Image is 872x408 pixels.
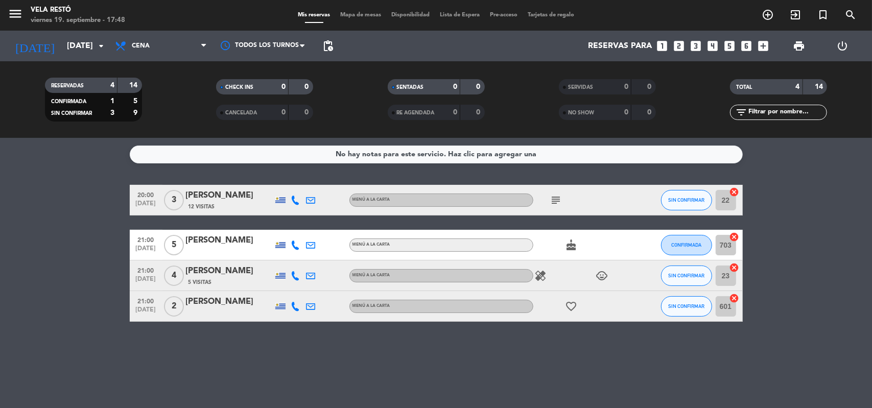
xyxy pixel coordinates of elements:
[352,243,390,247] span: Menú a la carta
[133,188,159,200] span: 20:00
[668,303,704,309] span: SIN CONFIRMAR
[435,12,485,18] span: Lista de Espera
[352,273,390,277] span: Menú a la carta
[133,276,159,287] span: [DATE]
[836,40,849,52] i: power_settings_new
[164,190,184,210] span: 3
[281,109,286,116] strong: 0
[31,5,125,15] div: Vela Restó
[844,9,857,21] i: search
[133,264,159,276] span: 21:00
[757,39,770,53] i: add_box
[305,83,311,90] strong: 0
[95,40,107,52] i: arrow_drop_down
[706,39,720,53] i: looks_4
[281,83,286,90] strong: 0
[793,40,805,52] span: print
[624,83,628,90] strong: 0
[8,6,23,25] button: menu
[133,295,159,306] span: 21:00
[164,296,184,317] span: 2
[336,149,536,160] div: No hay notas para este servicio. Haz clic para agregar una
[596,270,608,282] i: child_care
[647,83,653,90] strong: 0
[815,83,825,90] strong: 14
[485,12,523,18] span: Pre-acceso
[225,85,253,90] span: CHECK INS
[476,109,482,116] strong: 0
[736,85,752,90] span: TOTAL
[133,98,139,105] strong: 5
[647,109,653,116] strong: 0
[188,203,215,211] span: 12 Visitas
[476,83,482,90] strong: 0
[322,40,334,52] span: pending_actions
[31,15,125,26] div: viernes 19. septiembre - 17:48
[729,187,740,197] i: cancel
[453,109,457,116] strong: 0
[133,306,159,318] span: [DATE]
[729,262,740,273] i: cancel
[186,265,273,278] div: [PERSON_NAME]
[535,270,547,282] i: healing
[133,233,159,245] span: 21:00
[386,12,435,18] span: Disponibilidad
[729,232,740,242] i: cancel
[690,39,703,53] i: looks_3
[293,12,335,18] span: Mis reservas
[565,300,578,313] i: favorite_border
[110,98,114,105] strong: 1
[588,41,652,51] span: Reservas para
[661,296,712,317] button: SIN CONFIRMAR
[668,197,704,203] span: SIN CONFIRMAR
[550,194,562,206] i: subject
[164,235,184,255] span: 5
[352,198,390,202] span: Menú a la carta
[397,110,435,115] span: RE AGENDADA
[8,6,23,21] i: menu
[740,39,753,53] i: looks_6
[723,39,737,53] i: looks_5
[8,35,62,57] i: [DATE]
[133,245,159,257] span: [DATE]
[186,189,273,202] div: [PERSON_NAME]
[352,304,390,308] span: Menú a la carta
[729,293,740,303] i: cancel
[397,85,424,90] span: SENTADAS
[568,110,594,115] span: NO SHOW
[796,83,800,90] strong: 4
[51,111,92,116] span: SIN CONFIRMAR
[568,85,593,90] span: SERVIDAS
[661,190,712,210] button: SIN CONFIRMAR
[661,235,712,255] button: CONFIRMADA
[133,200,159,212] span: [DATE]
[225,110,257,115] span: CANCELADA
[186,234,273,247] div: [PERSON_NAME]
[762,9,774,21] i: add_circle_outline
[164,266,184,286] span: 4
[789,9,802,21] i: exit_to_app
[188,278,212,286] span: 5 Visitas
[51,83,84,88] span: RESERVADAS
[673,39,686,53] i: looks_two
[656,39,669,53] i: looks_one
[735,106,747,118] i: filter_list
[305,109,311,116] strong: 0
[110,82,114,89] strong: 4
[747,107,827,118] input: Filtrar por nombre...
[51,99,86,104] span: CONFIRMADA
[132,42,150,50] span: Cena
[624,109,628,116] strong: 0
[565,239,578,251] i: cake
[523,12,579,18] span: Tarjetas de regalo
[671,242,701,248] span: CONFIRMADA
[668,273,704,278] span: SIN CONFIRMAR
[186,295,273,308] div: [PERSON_NAME]
[821,31,864,61] div: LOG OUT
[453,83,457,90] strong: 0
[817,9,829,21] i: turned_in_not
[661,266,712,286] button: SIN CONFIRMAR
[129,82,139,89] strong: 14
[335,12,386,18] span: Mapa de mesas
[110,109,114,116] strong: 3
